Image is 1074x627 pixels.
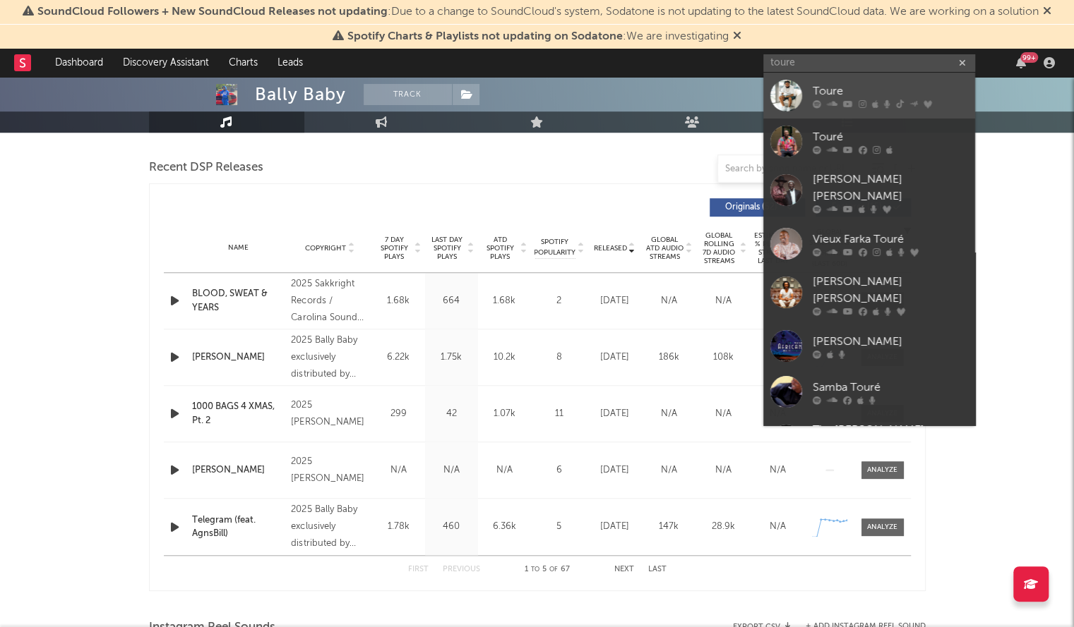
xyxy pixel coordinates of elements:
[347,31,729,42] span: : We are investigating
[291,501,368,552] div: 2025 Bally Baby exclusively distributed by Santa [PERSON_NAME]
[37,6,1039,18] span: : Due to a change to SoundCloud's system, Sodatone is not updating to the latest SoundCloud data....
[763,267,975,323] a: [PERSON_NAME] [PERSON_NAME]
[754,407,801,421] div: N/A
[813,333,968,350] div: [PERSON_NAME]
[645,520,693,534] div: 147k
[192,243,285,253] div: Name
[376,294,422,308] div: 1.68k
[645,236,684,261] span: Global ATD Audio Streams
[763,415,975,471] a: The [PERSON_NAME] Collective
[482,407,527,421] div: 1.07k
[700,520,747,534] div: 28.9k
[648,566,667,573] button: Last
[429,236,466,261] span: Last Day Spotify Plays
[192,463,285,477] a: [PERSON_NAME]
[429,463,475,477] div: N/A
[482,463,527,477] div: N/A
[482,236,519,261] span: ATD Spotify Plays
[591,407,638,421] div: [DATE]
[645,463,693,477] div: N/A
[535,407,584,421] div: 11
[591,463,638,477] div: [DATE]
[37,6,388,18] span: SoundCloud Followers + New SoundCloud Releases not updating
[591,520,638,534] div: [DATE]
[443,566,480,573] button: Previous
[535,520,584,534] div: 5
[291,276,368,327] div: 2025 Sakkright Records / Carolina Sound Records
[718,164,867,175] input: Search by song name or URL
[429,407,475,421] div: 42
[813,422,968,456] div: The [PERSON_NAME] Collective
[482,351,527,365] div: 10.2k
[591,351,638,365] div: [DATE]
[192,400,285,427] a: 1000 BAGS 4 XMAS, Pt. 2
[645,294,693,308] div: N/A
[645,407,693,421] div: N/A
[192,287,285,315] a: BLOOD, SWEAT & YEARS
[347,31,623,42] span: Spotify Charts & Playlists not updating on Sodatone
[1016,57,1026,68] button: 99+
[710,198,805,217] button: Originals(52)
[408,566,429,573] button: First
[594,244,627,252] span: Released
[376,407,422,421] div: 299
[549,566,558,573] span: of
[700,351,747,365] div: 108k
[754,231,793,265] span: Estimated % Playlist Streams Last Day
[1043,6,1051,18] span: Dismiss
[291,397,368,431] div: 2025 [PERSON_NAME]
[534,237,575,258] span: Spotify Popularity
[291,453,368,487] div: 2025 [PERSON_NAME]
[268,49,313,77] a: Leads
[719,203,784,212] span: Originals ( 52 )
[376,520,422,534] div: 1.78k
[429,294,475,308] div: 664
[813,171,968,205] div: [PERSON_NAME] [PERSON_NAME]
[376,236,413,261] span: 7 Day Spotify Plays
[813,231,968,248] div: Vieux Farka Touré
[219,49,268,77] a: Charts
[376,463,422,477] div: N/A
[535,294,584,308] div: 2
[700,231,739,265] span: Global Rolling 7D Audio Streams
[700,294,747,308] div: N/A
[754,520,801,534] div: N/A
[813,83,968,99] div: Toure
[482,294,527,308] div: 1.68k
[192,513,285,541] a: Telegram (feat. AgnsBill)
[364,84,452,105] button: Track
[614,566,634,573] button: Next
[763,323,975,369] a: [PERSON_NAME]
[45,49,113,77] a: Dashboard
[482,520,527,534] div: 6.36k
[376,351,422,365] div: 6.22k
[763,164,975,221] a: [PERSON_NAME] [PERSON_NAME]
[763,369,975,415] a: Samba Touré
[813,379,968,396] div: Samba Touré
[535,463,584,477] div: 6
[645,351,693,365] div: 186k
[763,221,975,267] a: Vieux Farka Touré
[754,463,801,477] div: N/A
[700,463,747,477] div: N/A
[700,407,747,421] div: N/A
[763,118,975,164] a: Touré
[291,332,368,383] div: 2025 Bally Baby exclusively distributed by Santa [PERSON_NAME]
[591,294,638,308] div: [DATE]
[531,566,539,573] span: to
[733,31,741,42] span: Dismiss
[305,244,346,252] span: Copyright
[113,49,219,77] a: Discovery Assistant
[255,84,346,105] div: Bally Baby
[535,351,584,365] div: 8
[508,561,586,578] div: 1 5 67
[192,351,285,365] a: [PERSON_NAME]
[813,274,968,308] div: [PERSON_NAME] [PERSON_NAME]
[813,128,968,145] div: Touré
[754,294,801,308] div: N/A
